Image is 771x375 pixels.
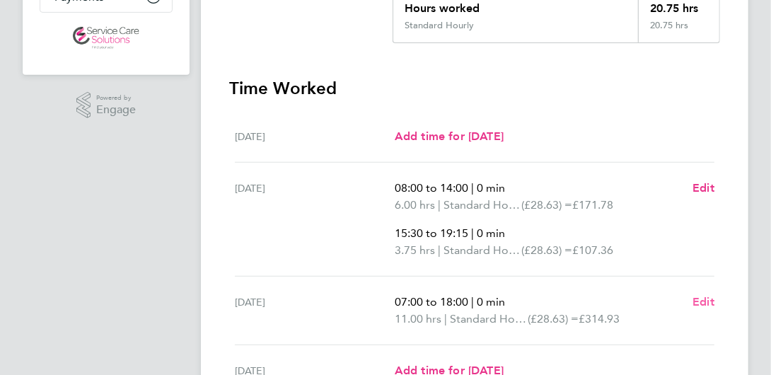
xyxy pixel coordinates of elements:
[395,181,468,195] span: 08:00 to 14:00
[692,294,714,311] a: Edit
[235,294,395,328] div: [DATE]
[395,226,468,240] span: 15:30 to 19:15
[395,243,435,257] span: 3.75 hrs
[405,20,474,31] div: Standard Hourly
[395,128,504,145] a: Add time for [DATE]
[444,312,447,325] span: |
[692,295,714,308] span: Edit
[438,243,441,257] span: |
[96,92,136,104] span: Powered by
[579,312,620,325] span: £314.93
[235,180,395,259] div: [DATE]
[572,198,613,212] span: £171.78
[521,243,572,257] span: (£28.63) =
[96,104,136,116] span: Engage
[395,295,468,308] span: 07:00 to 18:00
[692,181,714,195] span: Edit
[40,27,173,50] a: Go to home page
[395,312,441,325] span: 11.00 hrs
[638,20,719,42] div: 20.75 hrs
[528,312,579,325] span: (£28.63) =
[229,77,720,100] h3: Time Worked
[444,242,521,259] span: Standard Hourly
[471,226,474,240] span: |
[395,129,504,143] span: Add time for [DATE]
[471,295,474,308] span: |
[450,311,528,328] span: Standard Hourly
[572,243,613,257] span: £107.36
[76,92,137,119] a: Powered byEngage
[477,295,505,308] span: 0 min
[471,181,474,195] span: |
[235,128,395,145] div: [DATE]
[692,180,714,197] a: Edit
[477,226,505,240] span: 0 min
[395,198,435,212] span: 6.00 hrs
[438,198,441,212] span: |
[444,197,521,214] span: Standard Hourly
[477,181,505,195] span: 0 min
[521,198,572,212] span: (£28.63) =
[73,27,139,50] img: servicecare-logo-retina.png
